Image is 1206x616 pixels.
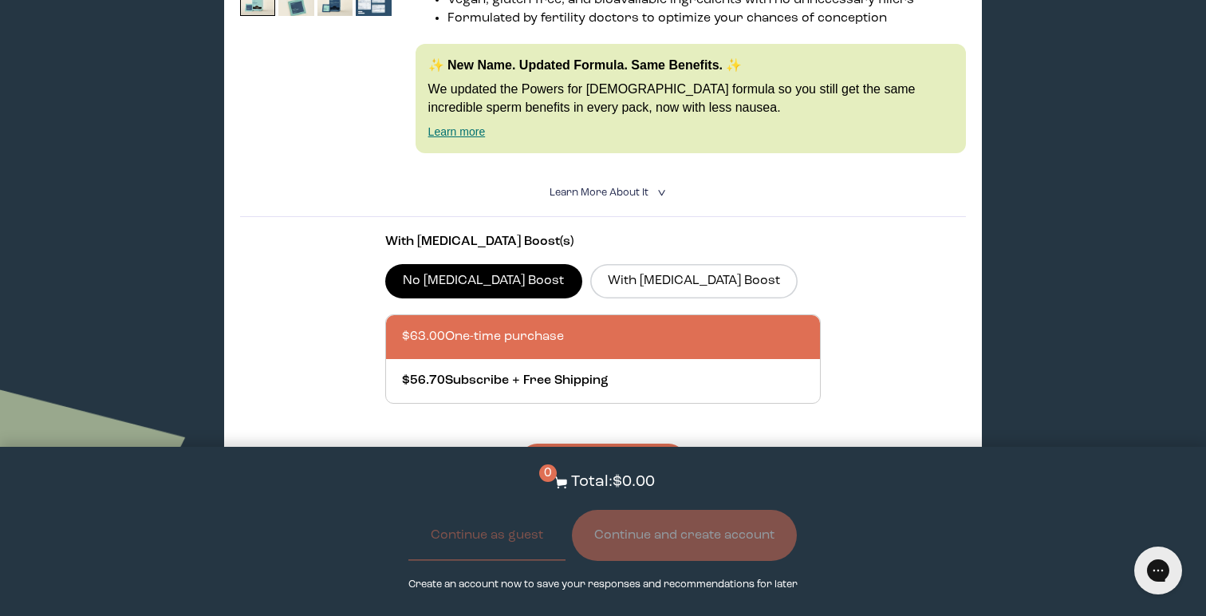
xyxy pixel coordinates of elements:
[428,81,954,116] p: We updated the Powers for [DEMOGRAPHIC_DATA] formula so you still get the same incredible sperm b...
[571,471,655,494] p: Total: $0.00
[520,444,686,478] button: Add to Cart - $63.00
[590,264,798,298] label: With [MEDICAL_DATA] Boost
[428,125,486,138] a: Learn more
[385,233,821,251] p: With [MEDICAL_DATA] Boost(s)
[1126,541,1190,600] iframe: Gorgias live chat messenger
[572,510,797,561] button: Continue and create account
[428,58,743,72] strong: ✨ New Name. Updated Formula. Same Benefits. ✨
[385,264,582,298] label: No [MEDICAL_DATA] Boost
[550,188,648,198] span: Learn More About it
[408,510,566,561] button: Continue as guest
[447,10,967,28] li: Formulated by fertility doctors to optimize your chances of conception
[408,577,798,592] p: Create an account now to save your responses and recommendations for later
[539,464,557,482] span: 0
[652,188,668,197] i: <
[550,185,656,200] summary: Learn More About it <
